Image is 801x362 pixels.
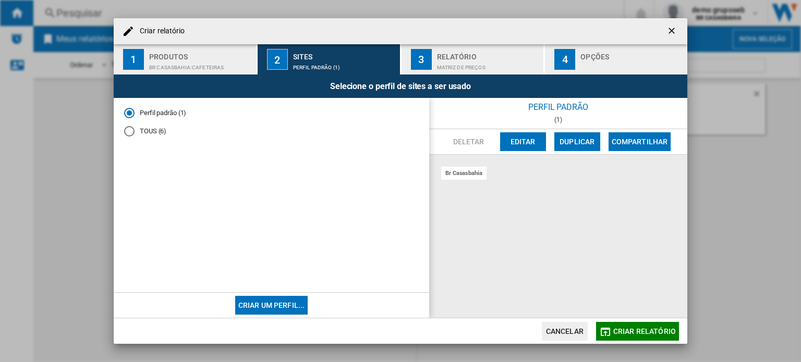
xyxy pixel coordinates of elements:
[267,49,288,70] div: 2
[429,98,687,116] div: Perfil padrão
[293,48,396,59] div: Sites
[258,44,401,74] button: 2 Sites Perfil padrão (1)
[441,167,487,180] div: br casasbahia
[609,132,671,151] button: Compartilhar
[545,44,687,74] button: 4 Opções
[235,296,308,315] button: Criar um perfil...
[114,44,257,74] button: 1 Produtos BR CASASBAHIA:Cafeteiras
[124,108,419,118] md-radio-button: Perfil padrão (1)
[542,322,588,341] button: Cancelar
[124,126,419,136] md-radio-button: TOUS (6)
[135,26,185,36] h4: Criar relatório
[429,116,687,123] div: (1)
[554,49,575,70] div: 4
[500,132,546,151] button: Editar
[293,59,396,70] div: Perfil padrão (1)
[402,44,545,74] button: 3 Relatório Matriz de preços
[666,26,679,38] ng-md-icon: getI18NText('BUTTONS.CLOSE_DIALOG')
[596,322,679,341] button: Criar relatório
[446,132,492,151] button: Deletar
[123,49,144,70] div: 1
[580,48,683,59] div: Opções
[411,49,432,70] div: 3
[437,48,540,59] div: Relatório
[554,132,600,151] button: Duplicar
[114,74,687,98] div: Selecione o perfil de sites a ser usado
[437,59,540,70] div: Matriz de preços
[149,59,252,70] div: BR CASASBAHIA:Cafeteiras
[613,327,676,335] span: Criar relatório
[149,48,252,59] div: Produtos
[662,21,683,42] button: getI18NText('BUTTONS.CLOSE_DIALOG')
